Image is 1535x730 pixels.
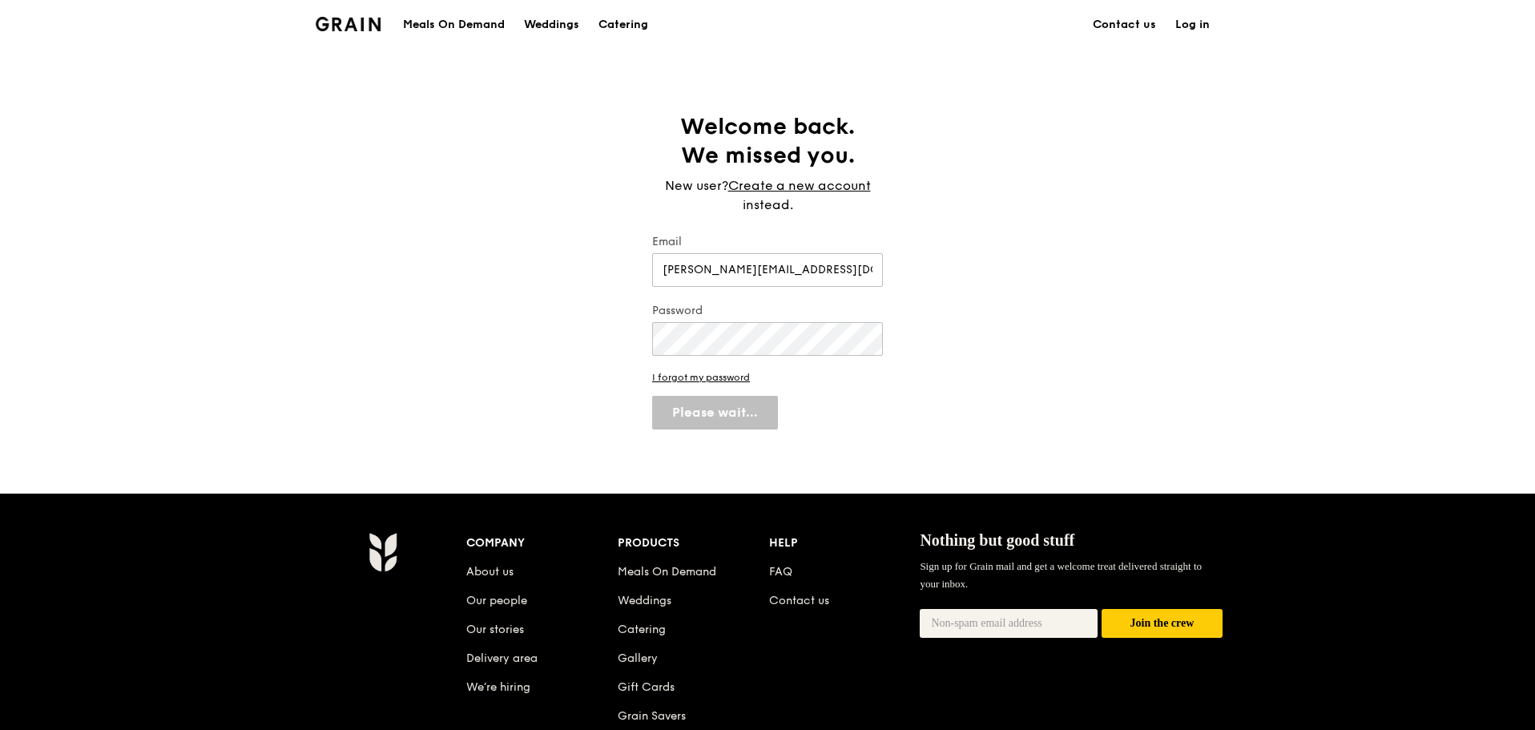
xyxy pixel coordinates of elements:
[665,178,728,193] span: New user?
[618,532,769,555] div: Products
[598,1,648,49] div: Catering
[589,1,658,49] a: Catering
[403,1,505,49] div: Meals On Demand
[466,680,530,694] a: We’re hiring
[652,303,883,319] label: Password
[1083,1,1166,49] a: Contact us
[618,651,658,665] a: Gallery
[524,1,579,49] div: Weddings
[466,565,514,579] a: About us
[769,594,829,607] a: Contact us
[1102,609,1223,639] button: Join the crew
[652,372,883,383] a: I forgot my password
[652,112,883,170] h1: Welcome back. We missed you.
[920,531,1074,549] span: Nothing but good stuff
[920,609,1098,638] input: Non-spam email address
[369,532,397,572] img: Grain
[743,197,793,212] span: instead.
[728,176,871,196] a: Create a new account
[618,680,675,694] a: Gift Cards
[466,651,538,665] a: Delivery area
[466,623,524,636] a: Our stories
[769,532,921,555] div: Help
[466,594,527,607] a: Our people
[920,560,1202,590] span: Sign up for Grain mail and get a welcome treat delivered straight to your inbox.
[618,623,666,636] a: Catering
[769,565,792,579] a: FAQ
[652,234,883,250] label: Email
[618,594,671,607] a: Weddings
[316,17,381,31] img: Grain
[1166,1,1219,49] a: Log in
[618,565,716,579] a: Meals On Demand
[652,396,778,430] button: Please wait...
[618,709,686,723] a: Grain Savers
[514,1,589,49] a: Weddings
[466,532,618,555] div: Company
